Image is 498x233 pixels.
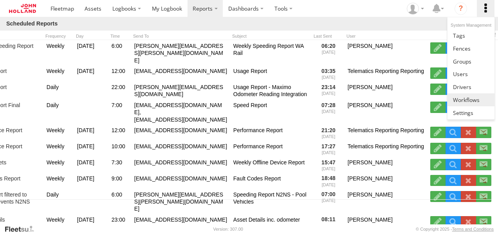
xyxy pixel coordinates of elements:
[446,67,461,78] a: View Scheduled Report
[461,191,476,202] label: Delete Scheduled Report
[133,215,229,231] div: [EMAIL_ADDRESS][DOMAIN_NAME]
[232,174,310,188] div: Fault Codes Report
[133,100,229,124] div: [EMAIL_ADDRESS][DOMAIN_NAME], [EMAIL_ADDRESS][DOMAIN_NAME]
[346,215,426,231] div: [PERSON_NAME]
[346,67,426,81] div: Telematics Reporting Reporting
[45,190,73,213] div: Daily
[9,4,36,13] img: jhg-logo.svg
[45,33,73,39] span: Frequency
[461,216,476,227] label: Delete Scheduled Report
[76,41,107,65] div: [DATE]
[76,126,107,140] div: [DATE]
[232,190,310,213] div: Speeding Report N2NS - Pool Vehicles
[346,41,426,65] div: [PERSON_NAME]
[314,67,343,81] div: 03:35 [DATE]
[76,215,107,231] div: [DATE]
[232,126,310,140] div: Performance Report
[110,158,130,172] div: 7:30
[430,175,446,186] label: Edit Scheduled Report
[446,216,461,227] a: View Scheduled Report
[430,159,446,170] label: Edit Scheduled Report
[476,143,491,154] label: Send Now
[314,82,343,99] div: 23:14 [DATE]
[2,2,43,15] a: Return to Dashboard
[430,127,446,138] label: Edit Scheduled Report
[446,143,461,154] a: View Scheduled Report
[133,41,229,65] div: [PERSON_NAME][EMAIL_ADDRESS][PERSON_NAME][DOMAIN_NAME]
[110,67,130,81] div: 12:00
[446,84,461,95] a: View Scheduled Report
[476,175,491,186] label: Send Now
[446,42,461,53] a: View Scheduled Report
[110,100,130,124] div: 7:00
[133,142,229,156] div: [EMAIL_ADDRESS][DOMAIN_NAME]
[430,84,446,95] label: Edit Scheduled Report
[76,158,107,172] div: [DATE]
[346,126,426,140] div: Telematics Reporting Reporting
[76,33,107,39] span: Day
[133,174,229,188] div: [EMAIL_ADDRESS][DOMAIN_NAME]
[461,143,476,154] label: Delete Scheduled Report
[314,100,343,124] div: 07:28 [DATE]
[45,142,73,156] div: Weekly
[45,126,73,140] div: Weekly
[213,227,243,231] div: Version: 307.00
[232,100,310,124] div: Speed Report
[232,67,310,81] div: Usage Report
[446,127,461,138] a: View Scheduled Report
[232,41,310,65] div: Weekly Speeding Report WA Rail
[314,33,343,39] span: Last Sent
[232,33,310,39] span: Subject
[76,142,107,156] div: [DATE]
[110,41,130,65] div: 6:00
[430,216,446,227] label: Edit Scheduled Report
[133,126,229,140] div: [EMAIL_ADDRESS][DOMAIN_NAME]
[452,227,494,231] a: Terms and Conditions
[314,190,343,213] div: 07:00 [DATE]
[45,215,73,231] div: Weekly
[232,82,310,99] div: Usage Report - Maximo Odometer Reading Integration
[346,174,426,188] div: [PERSON_NAME]
[110,142,130,156] div: 10:00
[110,126,130,140] div: 12:00
[4,225,40,233] a: Visit our Website
[446,191,461,202] a: View Scheduled Report
[314,41,343,65] div: 06:20 [DATE]
[346,100,426,124] div: [PERSON_NAME]
[76,174,107,188] div: [DATE]
[476,191,491,202] label: Send Now
[430,102,446,113] label: Edit Scheduled Report
[346,82,426,99] div: [PERSON_NAME]
[232,215,310,231] div: Asset Details inc. odometer reading
[110,174,130,188] div: 9:00
[133,190,229,213] div: [PERSON_NAME][EMAIL_ADDRESS][PERSON_NAME][DOMAIN_NAME]
[476,159,491,170] label: Send Now
[461,159,476,170] label: Delete Scheduled Report
[110,33,130,39] span: Time
[446,102,461,113] a: View Scheduled Report
[416,227,494,231] div: © Copyright 2025 -
[476,216,491,227] label: Send Now
[346,158,426,172] div: [PERSON_NAME]
[314,174,343,188] div: 18:48 [DATE]
[430,67,446,78] label: Edit Scheduled Report
[461,127,476,138] label: Delete Scheduled Report
[404,3,427,15] div: Adam Dippie
[110,215,130,231] div: 23:00
[461,175,476,186] label: Delete Scheduled Report
[76,67,107,81] div: [DATE]
[110,82,130,99] div: 22:00
[446,175,461,186] a: View Scheduled Report
[45,41,73,65] div: Weekly
[45,100,73,124] div: Daily
[446,159,461,170] a: View Scheduled Report
[133,33,229,39] span: Send To
[6,20,58,27] h1: Scheduled Reports
[476,127,491,138] label: Send Now
[430,42,446,53] label: Edit Scheduled Report
[133,67,229,81] div: [EMAIL_ADDRESS][DOMAIN_NAME]
[110,190,130,213] div: 6:00
[45,158,73,172] div: Weekly
[430,143,446,154] label: Edit Scheduled Report
[314,142,343,156] div: 17:27 [DATE]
